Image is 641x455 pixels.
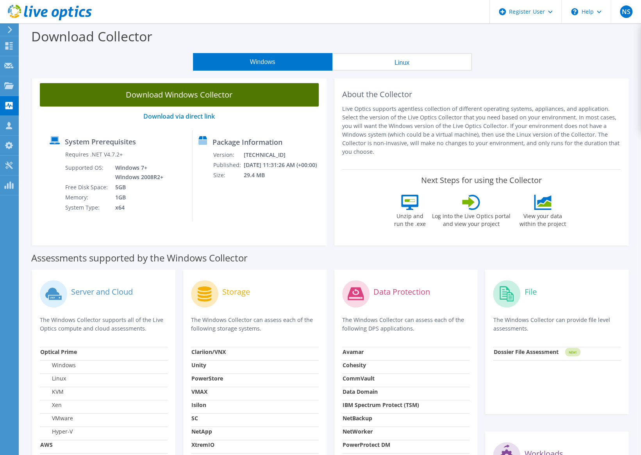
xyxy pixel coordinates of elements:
strong: CommVault [343,375,375,382]
label: System Prerequisites [65,138,136,146]
td: Version: [212,150,243,160]
strong: IBM Spectrum Protect (TSM) [343,401,419,409]
label: Server and Cloud [71,288,133,296]
label: Unzip and run the .exe [392,210,428,228]
td: 29.4 MB [243,170,323,180]
label: Linux [40,375,66,382]
td: Published: [212,160,243,170]
td: Supported OS: [65,163,109,182]
label: Hyper-V [40,428,73,435]
label: Next Steps for using the Collector [421,176,542,185]
strong: PowerStore [191,375,223,382]
label: Windows [40,361,76,369]
label: Package Information [212,138,282,146]
strong: Optical Prime [40,348,77,355]
strong: SC [191,414,198,422]
strong: Clariion/VNX [191,348,226,355]
td: 1GB [109,192,165,203]
label: KVM [40,388,64,396]
td: Free Disk Space: [65,182,109,192]
p: The Windows Collector can provide file level assessments. [493,316,621,333]
strong: Dossier File Assessment [493,348,558,355]
td: Memory: [65,192,109,203]
label: Storage [222,288,250,296]
strong: PowerProtect DM [343,441,390,448]
button: Windows [193,53,332,71]
a: Download via direct link [143,112,215,121]
p: Live Optics supports agentless collection of different operating systems, appliances, and applica... [342,105,621,156]
p: The Windows Collector can assess each of the following storage systems. [191,316,319,333]
p: The Windows Collector can assess each of the following DPS applications. [342,316,470,333]
a: Download Windows Collector [40,83,319,107]
label: View your data within the project [514,210,571,228]
strong: Isilon [191,401,206,409]
label: Download Collector [31,27,152,45]
button: Linux [332,53,472,71]
td: x64 [109,203,165,213]
td: Size: [212,170,243,180]
td: [DATE] 11:31:26 AM (+00:00) [243,160,323,170]
span: NS [620,5,632,18]
strong: AWS [40,441,53,448]
strong: XtremIO [191,441,214,448]
label: Data Protection [373,288,430,296]
strong: VMAX [191,388,207,395]
td: 5GB [109,182,165,192]
td: Windows 7+ Windows 2008R2+ [109,163,165,182]
label: Requires .NET V4.7.2+ [65,151,123,158]
p: The Windows Collector supports all of the Live Optics compute and cloud assessments. [40,316,168,333]
strong: Cohesity [343,361,366,369]
strong: NetBackup [343,414,372,422]
strong: Avamar [343,348,364,355]
strong: NetApp [191,428,212,435]
td: [TECHNICAL_ID] [243,150,323,160]
label: Xen [40,401,62,409]
label: Assessments supported by the Windows Collector [31,254,248,262]
td: System Type: [65,203,109,213]
svg: \n [571,8,578,15]
strong: Unity [191,361,206,369]
label: Log into the Live Optics portal and view your project [432,210,511,228]
label: VMware [40,414,73,422]
strong: NetWorker [343,428,373,435]
strong: Data Domain [343,388,378,395]
tspan: NEW! [569,350,577,354]
label: File [524,288,536,296]
h2: About the Collector [342,90,621,99]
